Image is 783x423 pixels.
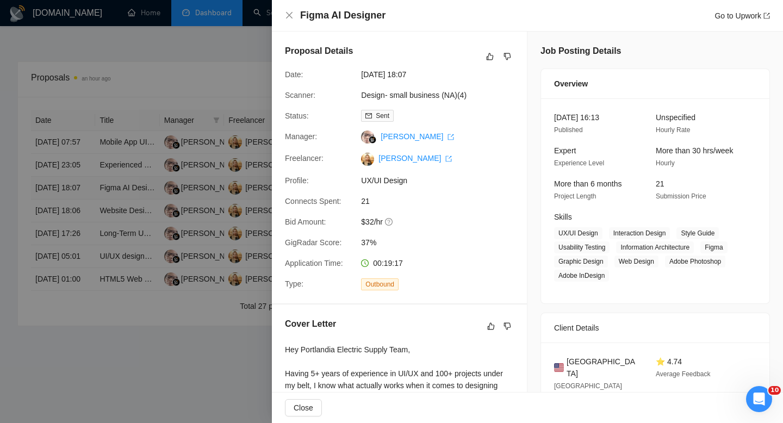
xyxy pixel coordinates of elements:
span: Hourly Rate [656,126,690,134]
span: [GEOGRAPHIC_DATA] 10:57 AM [554,382,622,402]
h5: Proposal Details [285,45,353,58]
span: Status: [285,111,309,120]
span: 21 [361,195,524,207]
button: Close [285,399,322,416]
button: dislike [501,320,514,333]
span: dislike [504,52,511,61]
span: Connects Spent: [285,197,341,206]
span: Date: [285,70,303,79]
span: Figma [700,241,727,253]
span: More than 30 hrs/week [656,146,733,155]
span: 10 [768,386,781,395]
span: [DATE] 16:13 [554,113,599,122]
span: Adobe InDesign [554,270,609,282]
h5: Cover Letter [285,318,336,331]
span: like [486,52,494,61]
div: Client Details [554,313,756,343]
h4: Figma AI Designer [300,9,386,22]
img: gigradar-bm.png [369,136,376,144]
span: export [763,13,770,19]
span: like [487,322,495,331]
span: Information Architecture [616,241,694,253]
span: Overview [554,78,588,90]
span: export [445,155,452,162]
span: UX/UI Design [361,175,524,186]
a: [PERSON_NAME] export [378,154,452,163]
a: Design- small business (NA)(4) [361,91,467,99]
span: GigRadar Score: [285,238,341,247]
span: Manager: [285,132,317,141]
span: Hourly [656,159,675,167]
span: 00:19:17 [373,259,403,268]
span: 21 [656,179,664,188]
span: UX/UI Design [554,227,602,239]
span: Web Design [614,256,658,268]
button: Close [285,11,294,20]
span: Average Feedback [656,370,711,378]
h5: Job Posting Details [540,45,621,58]
span: Submission Price [656,192,706,200]
span: Interaction Design [609,227,670,239]
span: Unspecified [656,113,695,122]
a: Go to Upworkexport [714,11,770,20]
span: Application Time: [285,259,343,268]
span: Experience Level [554,159,604,167]
a: [PERSON_NAME] export [381,132,454,141]
span: ⭐ 4.74 [656,357,682,366]
span: Published [554,126,583,134]
span: Profile: [285,176,309,185]
button: like [483,50,496,63]
span: 37% [361,237,524,248]
span: Close [294,402,313,414]
iframe: Intercom live chat [746,386,772,412]
span: question-circle [385,217,394,226]
span: Graphic Design [554,256,608,268]
span: [GEOGRAPHIC_DATA] [567,356,638,380]
img: c1VvKIttGVViXNJL2ESZaUf3zaf4LsFQKa-J0jOo-moCuMrl1Xwh1qxgsHaISjvPQe [361,153,374,166]
span: Project Length [554,192,596,200]
span: Freelancer: [285,154,324,163]
button: dislike [501,50,514,63]
span: Usability Testing [554,241,610,253]
button: like [484,320,498,333]
span: export [448,134,454,140]
span: dislike [504,322,511,331]
span: Outbound [361,278,399,290]
span: Sent [376,112,389,120]
img: 🇺🇸 [554,362,564,374]
span: Expert [554,146,576,155]
span: mail [365,113,372,119]
span: More than 6 months [554,179,622,188]
span: Bid Amount: [285,217,326,226]
span: Skills [554,213,572,221]
span: Adobe Photoshop [665,256,725,268]
span: close [285,11,294,20]
span: [DATE] 18:07 [361,69,524,80]
span: clock-circle [361,259,369,267]
span: Scanner: [285,91,315,99]
span: $32/hr [361,216,524,228]
span: Type: [285,279,303,288]
span: Style Guide [676,227,719,239]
